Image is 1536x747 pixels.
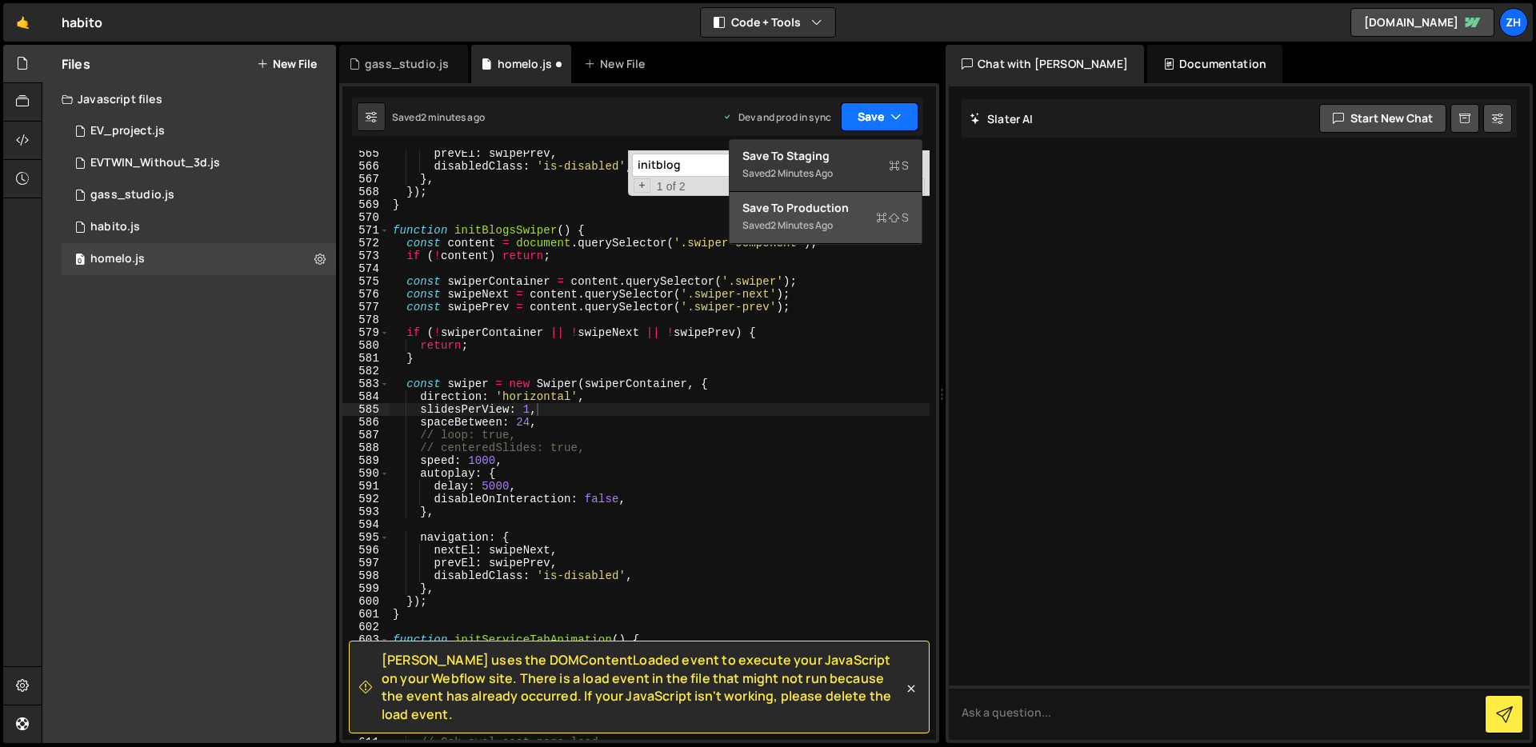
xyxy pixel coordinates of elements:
div: Dev and prod in sync [722,110,831,124]
div: 594 [342,518,390,531]
button: Save to StagingS Saved2 minutes ago [730,140,922,192]
div: 2 minutes ago [421,110,485,124]
div: 592 [342,493,390,505]
div: 588 [342,441,390,454]
div: 595 [342,531,390,544]
div: 590 [342,467,390,480]
div: 601 [342,608,390,621]
div: 567 [342,173,390,186]
div: 609 [342,710,390,723]
span: 1 of 2 [650,180,692,193]
button: Save to ProductionS Saved2 minutes ago [730,192,922,244]
div: 569 [342,198,390,211]
div: 589 [342,454,390,467]
div: 576 [342,288,390,301]
div: homelo.js [498,56,552,72]
div: 586 [342,416,390,429]
div: 578 [342,314,390,326]
div: 583 [342,377,390,390]
div: Save to Staging [742,148,909,164]
a: zh [1499,8,1528,37]
div: 572 [342,237,390,250]
div: 568 [342,186,390,198]
div: 13378/40224.js [62,115,336,147]
div: 587 [342,429,390,441]
button: New File [257,58,317,70]
div: Documentation [1147,45,1282,83]
div: 575 [342,275,390,288]
div: 2 minutes ago [770,166,833,180]
div: 2 minutes ago [770,218,833,232]
div: 573 [342,250,390,262]
span: [PERSON_NAME] uses the DOMContentLoaded event to execute your JavaScript on your Webflow site. Th... [382,651,903,723]
div: 591 [342,480,390,493]
div: 13378/33578.js [62,211,336,243]
div: 13378/43790.js [62,179,336,211]
div: 607 [342,685,390,697]
div: habito [62,13,102,32]
div: 582 [342,365,390,377]
div: homelo.js [90,252,145,266]
div: 596 [342,544,390,557]
div: 581 [342,352,390,365]
div: EVTWIN_Without_3d.js [90,156,220,170]
a: [DOMAIN_NAME] [1350,8,1494,37]
div: gass_studio.js [365,56,449,72]
div: 610 [342,723,390,736]
div: 566 [342,160,390,173]
div: 598 [342,569,390,582]
div: 574 [342,262,390,275]
div: 585 [342,403,390,416]
h2: Files [62,55,90,73]
span: Toggle Replace mode [634,178,650,193]
div: Chat with [PERSON_NAME] [946,45,1144,83]
div: 580 [342,339,390,352]
h2: Slater AI [970,111,1034,126]
div: 605 [342,659,390,672]
div: 579 [342,326,390,339]
div: 593 [342,505,390,518]
div: Saved [392,110,485,124]
div: 606 [342,672,390,685]
button: Save [841,102,918,131]
div: Javascript files [42,83,336,115]
div: New File [584,56,651,72]
div: 600 [342,595,390,608]
div: 570 [342,211,390,224]
div: EV_project.js [90,124,165,138]
input: Search for [632,154,833,177]
div: 571 [342,224,390,237]
div: Save to Production [742,200,909,216]
span: S [876,210,909,226]
span: 0 [75,254,85,267]
div: gass_studio.js [90,188,174,202]
button: Code + Tools [701,8,835,37]
div: 604 [342,646,390,659]
div: 597 [342,557,390,569]
div: 599 [342,582,390,595]
span: S [889,158,909,174]
div: Saved [742,164,909,183]
div: 13378/41195.js [62,147,336,179]
button: Start new chat [1319,104,1446,133]
div: 577 [342,301,390,314]
div: 584 [342,390,390,403]
div: habito.js [90,220,140,234]
a: 🤙 [3,3,42,42]
div: 13378/44011.js [62,243,336,275]
div: 603 [342,633,390,646]
div: 565 [342,147,390,160]
div: Saved [742,216,909,235]
div: 608 [342,697,390,710]
div: 602 [342,621,390,633]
